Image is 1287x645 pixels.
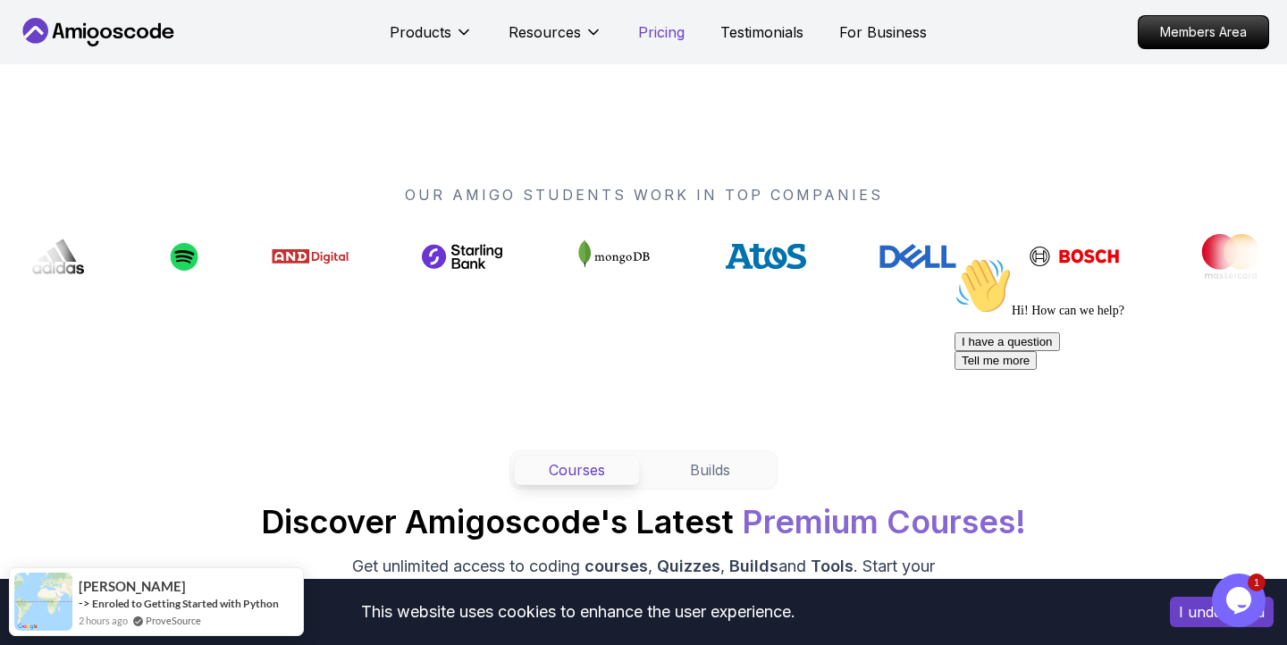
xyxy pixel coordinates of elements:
[7,7,329,120] div: 👋Hi! How can we help?I have a questionTell me more
[18,184,1269,205] p: OUR AMIGO STUDENTS WORK IN TOP COMPANIES
[79,596,90,610] span: ->
[585,557,648,575] span: courses
[514,455,640,485] button: Courses
[1139,16,1268,48] p: Members Area
[947,250,1269,565] iframe: chat widget
[509,21,581,43] p: Resources
[7,82,113,101] button: I have a question
[7,7,64,64] img: :wave:
[839,21,927,43] a: For Business
[509,21,602,57] button: Resources
[720,21,803,43] a: Testimonials
[14,573,72,631] img: provesource social proof notification image
[7,101,89,120] button: Tell me more
[657,557,720,575] span: Quizzes
[811,557,854,575] span: Tools
[1170,597,1274,627] button: Accept cookies
[390,21,451,43] p: Products
[390,21,473,57] button: Products
[79,613,128,628] span: 2 hours ago
[647,455,773,485] button: Builds
[13,592,1143,632] div: This website uses cookies to enhance the user experience.
[1138,15,1269,49] a: Members Area
[79,579,186,594] span: [PERSON_NAME]
[1212,574,1269,627] iframe: chat widget
[343,554,944,604] p: Get unlimited access to coding , , and . Start your journey or level up your career with Amigosco...
[146,613,201,628] a: ProveSource
[92,597,279,610] a: Enroled to Getting Started with Python
[261,504,1026,540] h2: Discover Amigoscode's Latest
[729,557,778,575] span: Builds
[638,21,685,43] a: Pricing
[7,54,177,67] span: Hi! How can we help?
[742,502,1026,541] span: Premium Courses!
